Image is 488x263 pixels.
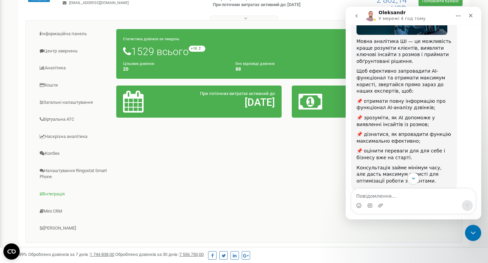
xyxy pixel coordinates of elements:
button: Вибір емодзі [11,196,16,201]
small: +18 [189,46,205,52]
div: 📌 оцінити переваги для для себе і бізнесу вже на старті. [11,141,106,154]
a: Інтеграція [31,186,117,202]
button: Завантажити вкладений файл [32,196,38,201]
small: Цільових дзвінків [123,62,154,66]
small: Статистика дзвінків за тиждень [123,37,179,41]
div: Щоб ефективно запровадити AI-функціонал та отримати максимум користі, звертайся прямо зараз до на... [11,61,106,88]
div: 📌 зрозуміти, як АІ допоможе у виявленні інсайтів із розмов; [11,108,106,121]
small: Без відповіді дзвінків [236,62,274,66]
button: Scroll to bottom [62,166,74,177]
iframe: Intercom live chat [465,225,481,241]
textarea: Повідомлення... [6,182,130,193]
h2: [DATE] [177,97,275,108]
div: Мовна аналітика ШІ — це можливість краще розуміти клієнтів, виявляти ключові інсайти з розмов і п... [11,31,106,58]
span: Оброблено дзвінків за 7 днів : [28,252,114,257]
u: 7 556 750,00 [179,252,204,257]
button: Open CMP widget [3,243,20,260]
button: вибір GIF-файлів [21,196,27,201]
a: Кошти [31,77,117,94]
h4: 88 [236,67,338,72]
u: 1 744 838,00 [90,252,114,257]
h1: 1529 всього [123,46,450,57]
a: Віртуальна АТС [31,111,117,128]
a: Інформаційна панель [31,26,117,42]
a: Загальні налаштування [31,94,117,111]
div: 📌 отримати повну інформацію про функціонал AI-аналізу дзвінків; [11,91,106,104]
span: При поточних витратах активний до [200,91,275,96]
iframe: Intercom live chat [346,7,481,219]
a: [PERSON_NAME] [31,220,117,237]
a: Аналiтика [31,60,117,76]
a: Mini CRM [31,203,117,220]
a: Наскрізна аналітика [31,128,117,145]
div: Консультація займе мінімум часу, але дасть максимум користі для оптимізації роботи з клієнтами. [11,158,106,178]
a: Колбек [31,145,117,162]
h4: 20 [123,67,225,72]
a: Центр звернень [31,43,117,59]
button: Надіслати повідомлення… [116,193,127,204]
p: При поточних витратах активний до: [DATE] [213,2,314,8]
span: Оброблено дзвінків за 30 днів : [115,252,204,257]
span: [EMAIL_ADDRESS][DOMAIN_NAME] [69,1,129,5]
div: 📌 дізнатися, як впровадити функцію максимально ефективно; [11,124,106,138]
a: Налаштування Ringostat Smart Phone [31,163,117,185]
